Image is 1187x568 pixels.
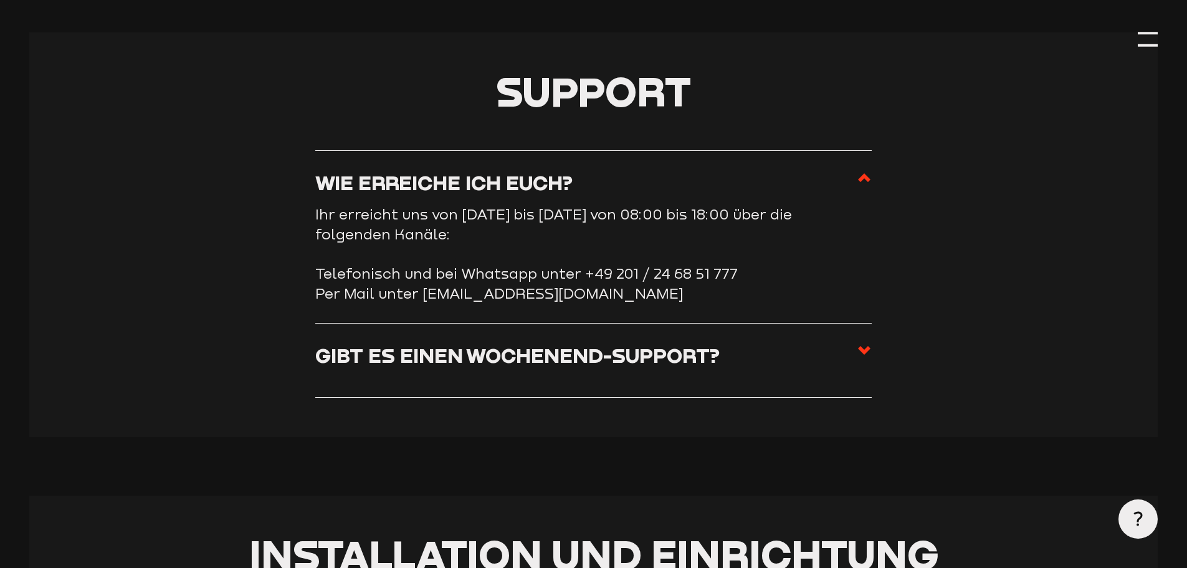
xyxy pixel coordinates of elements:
p: Ihr erreicht uns von [DATE] bis [DATE] von 08:00 bis 18:00 über die folgenden Kanäle: [315,205,814,244]
h3: Gibt es einen Wochenend-Support? [315,343,720,367]
h3: Wie erreiche ich euch? [315,170,573,195]
li: Telefonisch und bei Whatsapp unter +49 201 / 24 68 51 777 [315,264,872,284]
li: Per Mail unter [EMAIL_ADDRESS][DOMAIN_NAME] [315,284,872,304]
span: Support [496,67,691,115]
